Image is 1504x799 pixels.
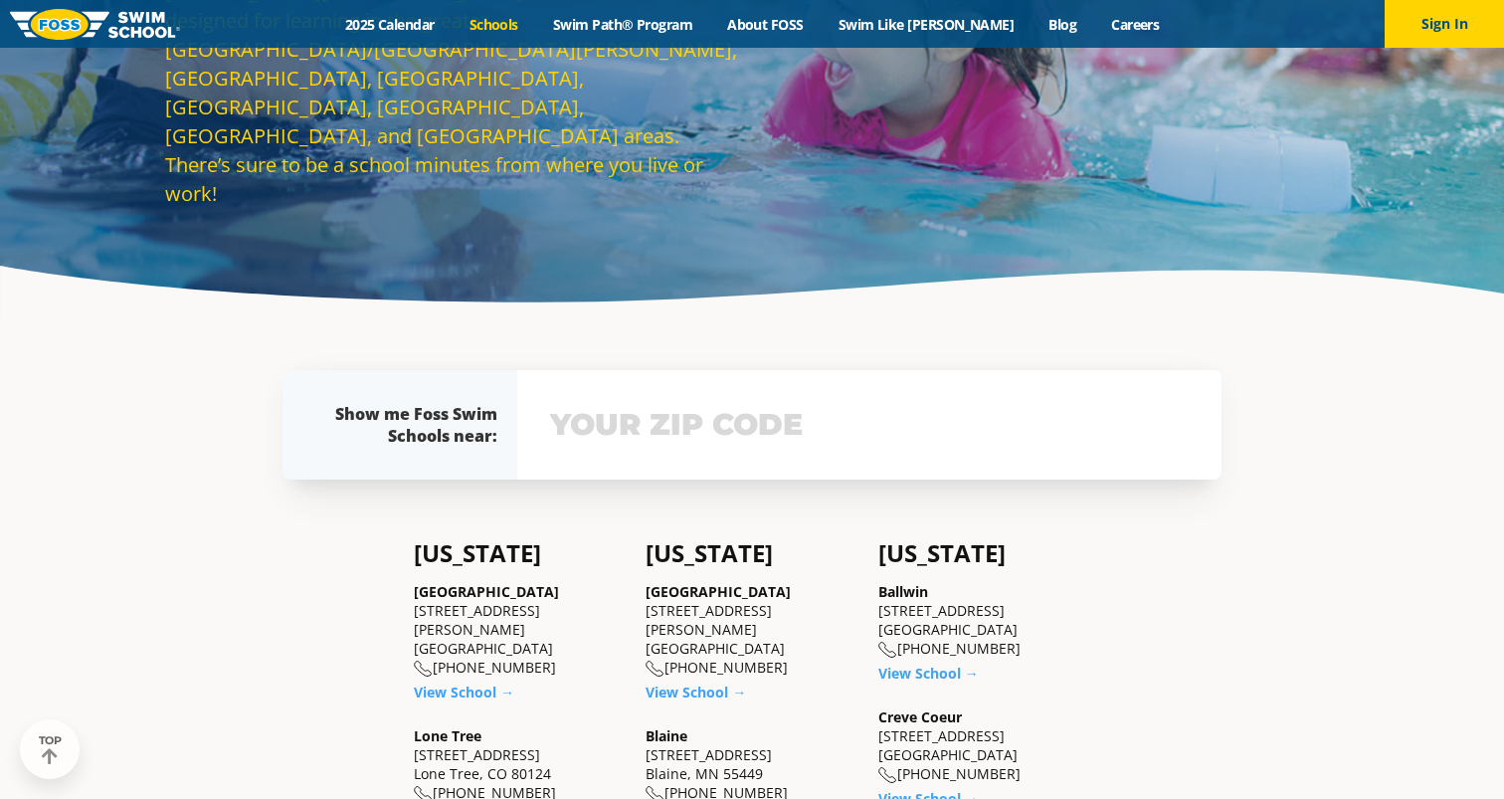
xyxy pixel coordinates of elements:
[646,661,664,678] img: location-phone-o-icon.svg
[646,582,791,601] a: [GEOGRAPHIC_DATA]
[878,642,897,659] img: location-phone-o-icon.svg
[878,539,1090,567] h4: [US_STATE]
[1094,15,1177,34] a: Careers
[646,726,687,745] a: Blaine
[414,539,626,567] h4: [US_STATE]
[414,661,433,678] img: location-phone-o-icon.svg
[414,582,626,678] div: [STREET_ADDRESS][PERSON_NAME] [GEOGRAPHIC_DATA] [PHONE_NUMBER]
[878,664,979,683] a: View School →
[878,767,897,784] img: location-phone-o-icon.svg
[327,15,452,34] a: 2025 Calendar
[1032,15,1094,34] a: Blog
[878,707,962,726] a: Creve Coeur
[646,582,857,678] div: [STREET_ADDRESS][PERSON_NAME] [GEOGRAPHIC_DATA] [PHONE_NUMBER]
[878,582,1090,659] div: [STREET_ADDRESS] [GEOGRAPHIC_DATA] [PHONE_NUMBER]
[414,726,481,745] a: Lone Tree
[646,683,746,701] a: View School →
[414,683,514,701] a: View School →
[545,396,1194,454] input: YOUR ZIP CODE
[535,15,709,34] a: Swim Path® Program
[39,734,62,765] div: TOP
[646,539,857,567] h4: [US_STATE]
[878,707,1090,784] div: [STREET_ADDRESS] [GEOGRAPHIC_DATA] [PHONE_NUMBER]
[322,403,497,447] div: Show me Foss Swim Schools near:
[821,15,1032,34] a: Swim Like [PERSON_NAME]
[452,15,535,34] a: Schools
[878,582,928,601] a: Ballwin
[10,9,180,40] img: FOSS Swim School Logo
[414,582,559,601] a: [GEOGRAPHIC_DATA]
[710,15,822,34] a: About FOSS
